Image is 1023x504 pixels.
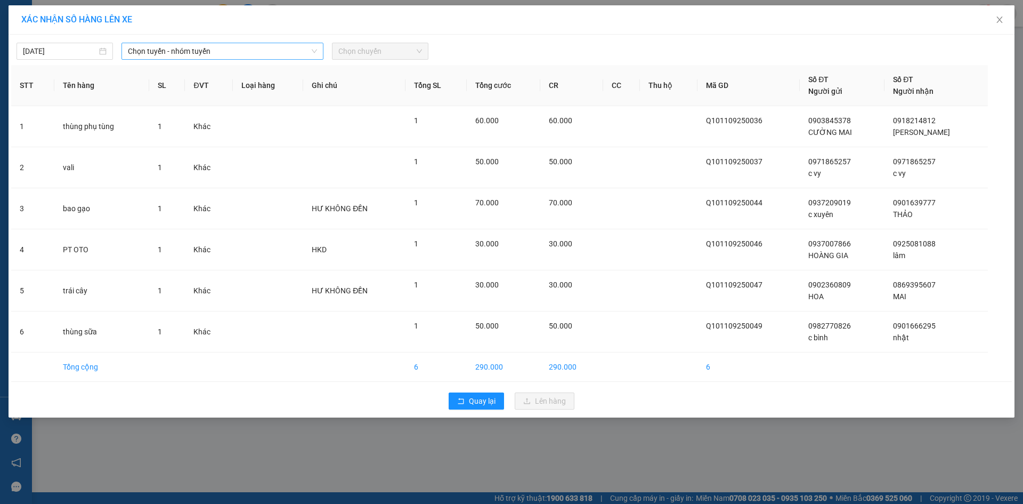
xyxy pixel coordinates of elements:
[893,116,936,125] span: 0918214812
[540,65,603,106] th: CR
[158,122,162,131] span: 1
[475,322,499,330] span: 50.000
[414,198,418,207] span: 1
[808,116,851,125] span: 0903845378
[808,198,851,207] span: 0937209019
[21,14,132,25] span: XÁC NHẬN SỐ HÀNG LÊN XE
[457,397,465,406] span: rollback
[706,281,762,289] span: Q101109250047
[808,169,821,178] span: c vy
[233,65,304,106] th: Loại hàng
[640,65,697,106] th: Thu hộ
[995,15,1004,24] span: close
[985,5,1014,35] button: Close
[893,292,906,301] span: MAI
[549,281,572,289] span: 30.000
[54,229,150,270] td: PT OTO
[893,128,950,137] span: [PERSON_NAME]
[23,45,97,57] input: 11/09/2025
[54,353,150,382] td: Tổng cộng
[706,322,762,330] span: Q101109250049
[128,43,317,59] span: Chọn tuyến - nhóm tuyến
[893,281,936,289] span: 0869395607
[549,198,572,207] span: 70.000
[414,281,418,289] span: 1
[312,286,368,295] span: HƯ KHÔNG ĐỀN
[893,239,936,248] span: 0925081088
[697,353,800,382] td: 6
[11,270,54,311] td: 5
[893,75,913,84] span: Số ĐT
[414,239,418,248] span: 1
[808,239,851,248] span: 0937007866
[893,210,913,219] span: THẢO
[338,43,422,59] span: Chọn chuyến
[515,393,574,410] button: uploadLên hàng
[11,188,54,229] td: 3
[405,65,467,106] th: Tổng SL
[185,270,232,311] td: Khác
[549,116,572,125] span: 60.000
[808,322,851,330] span: 0982770826
[808,281,851,289] span: 0902360809
[54,270,150,311] td: trái cây
[311,48,318,54] span: down
[706,198,762,207] span: Q101109250044
[303,65,405,106] th: Ghi chú
[697,65,800,106] th: Mã GD
[475,281,499,289] span: 30.000
[449,393,504,410] button: rollbackQuay lại
[185,147,232,188] td: Khác
[893,198,936,207] span: 0901639777
[893,169,906,178] span: c vy
[706,116,762,125] span: Q101109250036
[603,65,640,106] th: CC
[11,311,54,353] td: 6
[158,163,162,172] span: 1
[808,87,842,95] span: Người gửi
[893,251,905,260] span: lâm
[706,157,762,166] span: Q101109250037
[549,239,572,248] span: 30.000
[54,311,150,353] td: thùng sữa
[414,157,418,166] span: 1
[808,210,833,219] span: c xuyên
[11,229,54,270] td: 4
[808,128,852,137] span: CƯỜNG MAI
[158,245,162,254] span: 1
[414,322,418,330] span: 1
[475,157,499,166] span: 50.000
[469,395,496,407] span: Quay lại
[467,353,540,382] td: 290.000
[185,65,232,106] th: ĐVT
[185,229,232,270] td: Khác
[475,198,499,207] span: 70.000
[540,353,603,382] td: 290.000
[405,353,467,382] td: 6
[185,188,232,229] td: Khác
[549,322,572,330] span: 50.000
[893,87,933,95] span: Người nhận
[893,333,909,342] span: nhật
[414,116,418,125] span: 1
[893,322,936,330] span: 0901666295
[149,65,185,106] th: SL
[158,286,162,295] span: 1
[549,157,572,166] span: 50.000
[158,327,162,336] span: 1
[158,204,162,213] span: 1
[706,239,762,248] span: Q101109250046
[808,251,848,260] span: HOÀNG GIA
[54,65,150,106] th: Tên hàng
[467,65,540,106] th: Tổng cước
[11,106,54,147] td: 1
[54,188,150,229] td: bao gạo
[54,147,150,188] td: vali
[808,157,851,166] span: 0971865257
[475,116,499,125] span: 60.000
[808,333,828,342] span: c bình
[475,239,499,248] span: 30.000
[312,245,327,254] span: HKD
[185,106,232,147] td: Khác
[808,292,824,301] span: HOA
